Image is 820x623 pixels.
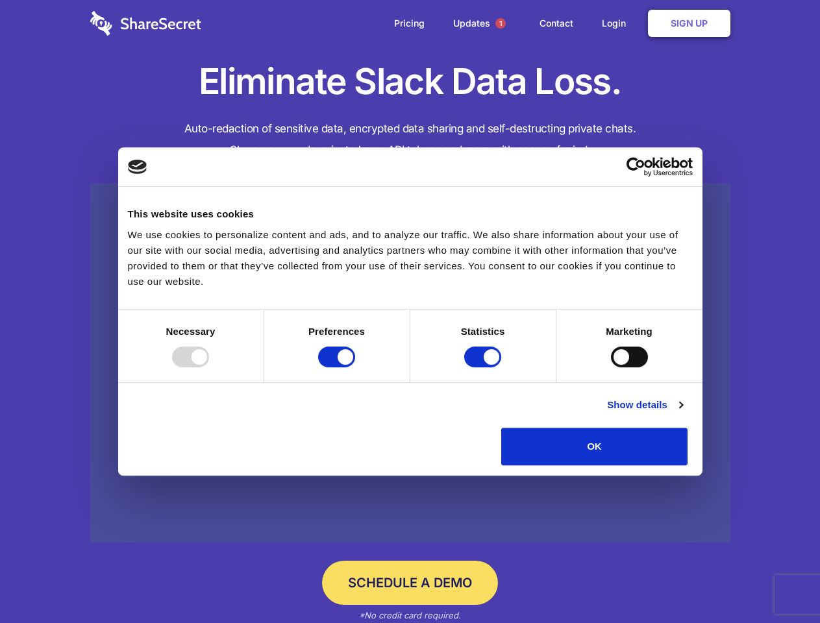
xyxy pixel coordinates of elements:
a: Wistia video thumbnail [90,183,730,543]
a: Pricing [381,3,438,43]
a: Sign Up [648,10,730,37]
strong: Statistics [461,326,505,337]
div: This website uses cookies [128,206,693,222]
a: Schedule a Demo [322,561,498,605]
h4: Auto-redaction of sensitive data, encrypted data sharing and self-destructing private chats. Shar... [90,118,730,161]
span: 1 [495,18,506,29]
img: logo-wordmark-white-trans-d4663122ce5f474addd5e946df7df03e33cb6a1c49d2221995e7729f52c070b2.svg [90,11,201,36]
em: *No credit card required. [359,610,461,620]
button: OK [501,428,688,465]
strong: Marketing [606,326,652,337]
strong: Necessary [166,326,216,337]
a: Usercentrics Cookiebot - opens in a new window [579,157,693,177]
a: Contact [527,3,586,43]
a: Login [589,3,645,43]
img: logo [128,160,147,174]
div: We use cookies to personalize content and ads, and to analyze our traffic. We also share informat... [128,227,693,289]
a: Show details [607,397,682,413]
h1: Eliminate Slack Data Loss. [90,58,730,105]
strong: Preferences [308,326,365,337]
